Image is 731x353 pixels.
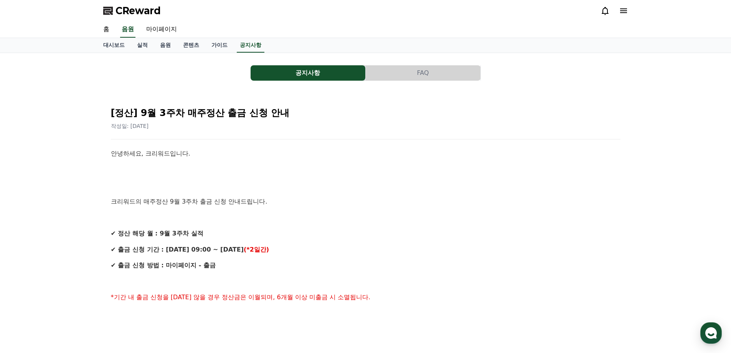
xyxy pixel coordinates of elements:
[116,5,161,17] span: CReward
[111,230,203,237] strong: ✔ 정산 해당 월 : 9월 3주차 실적
[131,38,154,53] a: 실적
[366,65,480,81] button: FAQ
[120,22,135,38] a: 음원
[251,65,365,81] button: 공지사항
[111,262,216,269] strong: ✔ 출금 신청 방법 : 마이페이지 - 출금
[140,22,183,38] a: 마이페이지
[103,5,161,17] a: CReward
[251,65,366,81] a: 공지사항
[111,123,149,129] span: 작성일: [DATE]
[237,38,264,53] a: 공지사항
[205,38,234,53] a: 가이드
[111,246,244,253] strong: ✔ 출금 신청 기간 : [DATE] 09:00 ~ [DATE]
[111,107,620,119] h2: [정산] 9월 3주차 매주정산 출금 신청 안내
[111,149,620,159] p: 안녕하세요, 크리워드입니다.
[177,38,205,53] a: 콘텐츠
[97,38,131,53] a: 대시보드
[244,246,269,253] strong: (*2일간)
[366,65,481,81] a: FAQ
[154,38,177,53] a: 음원
[111,293,371,301] span: *기간 내 출금 신청을 [DATE] 않을 경우 정산금은 이월되며, 6개월 이상 미출금 시 소멸됩니다.
[97,22,116,38] a: 홈
[111,197,620,207] p: 크리워드의 매주정산 9월 3주차 출금 신청 안내드립니다.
